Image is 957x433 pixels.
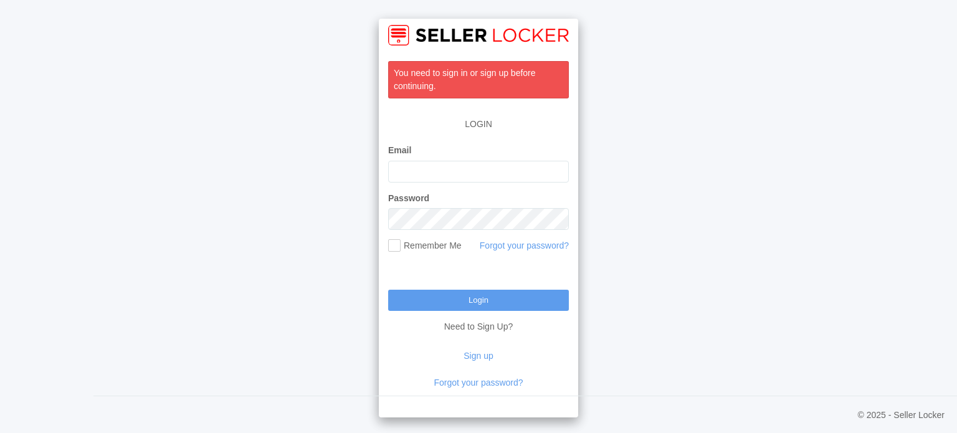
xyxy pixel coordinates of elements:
[858,409,945,422] span: © 2025 - Seller Locker
[464,351,493,361] a: Sign up
[388,192,429,205] label: Password
[388,311,569,333] p: Need to Sign Up?
[480,240,569,250] a: Forgot your password?
[388,144,411,157] label: Email
[388,112,569,137] p: LOGIN
[388,239,462,252] label: Remember Me
[388,290,569,311] input: Login
[394,68,536,91] span: You need to sign in or sign up before continuing.
[388,25,569,45] img: Image
[434,378,523,388] a: Forgot your password?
